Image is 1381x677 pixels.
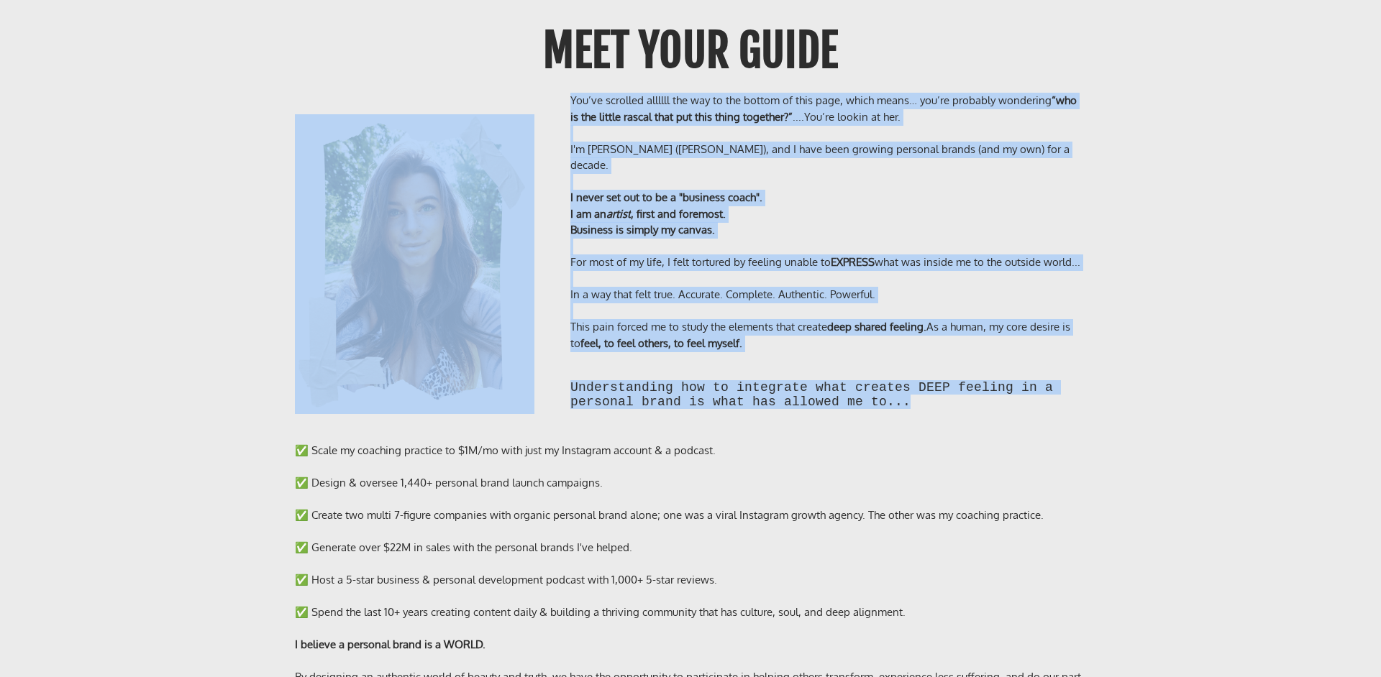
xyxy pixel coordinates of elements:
div: In a way that felt true. Accurate. Complete. Authentic. Powerful. [570,287,1086,303]
i: artist [606,207,631,221]
b: Business is simply my canvas. [570,223,715,236]
b: I believe a personal brand is a WORLD. [295,637,486,651]
b: feel, to feel others, to feel myself. [580,336,742,350]
div: ✅ Host a 5-star business & personal development podcast with 1,000+ 5-star reviews. [295,572,1086,589]
h2: Understanding how to integrate what creates DEEP feeling in a personal brand is what has allowed ... [570,380,1086,409]
div: ✅ Create two multi 7-figure companies with organic personal brand alone; one was a viral Instagra... [295,507,1086,524]
div: You’ve scrolled allllll the way to the bottom of this page, which means… you’re probably wonderin... [570,93,1086,125]
b: deep shared feeling. [827,320,926,333]
b: Meet Your GUIDE [543,22,838,78]
b: EXPRESS [831,255,875,269]
div: I'm [PERSON_NAME] ([PERSON_NAME]), and I have been growing personal brands (and my own) for a dec... [570,142,1086,174]
div: ✅ Design & oversee 1,440+ personal brand launch campaigns. [295,475,1086,492]
div: This pain forced me to study the elements that create As a human, my core desire is to [570,319,1086,351]
div: ✅ Spend the last 10+ years creating content daily & building a thriving community that has cultur... [295,604,1086,621]
div: ✅ Scale my coaching practice to $1M/mo with just my Instagram account & a podcast. [295,443,1086,459]
b: I am an , first and foremost. [570,207,726,221]
div: For most of my life, I felt tortured by feeling unable to what was inside me to the outside world... [570,254,1086,271]
b: I never set out to be a "business coach". [570,190,762,204]
b: “who is the little rascal that put this thing together?” [570,93,1077,124]
div: ✅ Generate over $22M in sales with the personal brands I've helped. [295,540,1086,556]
